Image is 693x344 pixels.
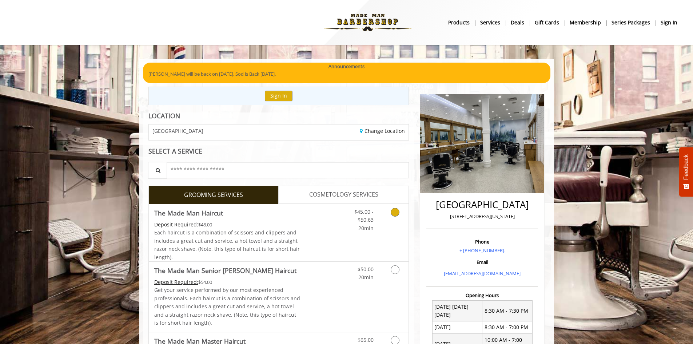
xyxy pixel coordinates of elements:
[358,336,374,343] span: $65.00
[318,3,418,43] img: Made Man Barbershop logo
[358,274,374,281] span: 20min
[443,17,475,28] a: Productsproducts
[184,190,243,200] span: GROOMING SERVICES
[152,128,203,134] span: [GEOGRAPHIC_DATA]
[480,19,500,27] b: Services
[475,17,506,28] a: ServicesServices
[154,278,198,285] span: This service needs some Advance to be paid before we block your appointment
[154,265,296,276] b: The Made Man Senior [PERSON_NAME] Haircut
[535,19,559,27] b: gift cards
[154,208,223,218] b: The Made Man Haircut
[426,293,538,298] h3: Opening Hours
[444,270,521,277] a: [EMAIL_ADDRESS][DOMAIN_NAME]
[506,17,530,28] a: DealsDeals
[448,19,470,27] b: products
[148,70,545,78] p: [PERSON_NAME] will be back on [DATE]. Sod is Back [DATE].
[656,17,682,28] a: sign insign in
[530,17,565,28] a: Gift cardsgift cards
[511,19,524,27] b: Deals
[154,286,300,327] p: Get your service performed by our most experienced professionals. Each haircut is a combination o...
[428,199,536,210] h2: [GEOGRAPHIC_DATA]
[265,91,292,101] button: Sign In
[148,148,409,155] div: SELECT A SERVICE
[154,221,198,228] span: This service needs some Advance to be paid before we block your appointment
[612,19,650,27] b: Series packages
[154,229,300,260] span: Each haircut is a combination of scissors and clippers and includes a great cut and service, a ho...
[154,278,300,286] div: $54.00
[309,190,378,199] span: COSMETOLOGY SERVICES
[148,162,167,178] button: Service Search
[328,63,365,70] b: Announcements
[358,266,374,273] span: $50.00
[428,239,536,244] h3: Phone
[459,247,505,254] a: + [PHONE_NUMBER].
[154,221,300,229] div: $48.00
[354,208,374,223] span: $45.00 - $50.63
[606,17,656,28] a: Series packagesSeries packages
[570,19,601,27] b: Membership
[358,225,374,232] span: 20min
[661,19,677,27] b: sign in
[565,17,606,28] a: MembershipMembership
[148,111,180,120] b: LOCATION
[683,154,689,180] span: Feedback
[679,147,693,197] button: Feedback - Show survey
[360,127,405,134] a: Change Location
[482,301,533,321] td: 8:30 AM - 7:30 PM
[432,321,482,333] td: [DATE]
[432,301,482,321] td: [DATE] [DATE] [DATE]
[482,321,533,333] td: 8:30 AM - 7:00 PM
[428,260,536,265] h3: Email
[428,213,536,220] p: [STREET_ADDRESS][US_STATE]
